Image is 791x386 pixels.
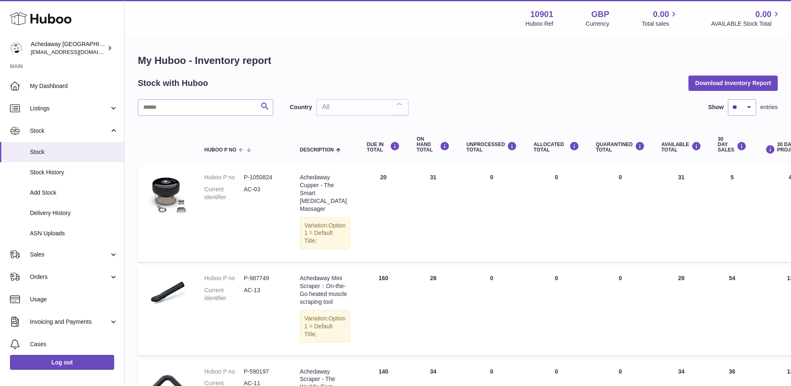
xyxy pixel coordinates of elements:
[458,266,525,355] td: 0
[711,20,781,28] span: AVAILABLE Stock Total
[244,274,283,282] dd: P-987749
[244,286,283,302] dd: AC-13
[204,274,244,282] dt: Huboo P no
[408,266,458,355] td: 28
[30,318,109,326] span: Invoicing and Payments
[204,147,236,153] span: Huboo P no
[204,186,244,201] dt: Current identifier
[596,142,645,153] div: QUARANTINED Total
[244,368,283,376] dd: P-590197
[30,296,118,303] span: Usage
[688,76,778,90] button: Download Inventory Report
[146,274,188,316] img: product image
[304,315,345,337] span: Option 1 = Default Title;
[30,105,109,112] span: Listings
[300,217,350,250] div: Variation:
[30,189,118,197] span: Add Stock
[290,103,312,111] label: Country
[358,266,408,355] td: 160
[30,230,118,237] span: ASN Uploads
[530,9,553,20] strong: 10901
[653,266,710,355] td: 28
[708,103,724,111] label: Show
[300,147,334,153] span: Description
[204,368,244,376] dt: Huboo P no
[244,173,283,181] dd: P-1050824
[30,148,118,156] span: Stock
[300,274,350,306] div: Achedaway Mini Scraper：On-the-Go heated muscle scraping tool
[458,165,525,262] td: 0
[591,9,609,20] strong: GBP
[204,173,244,181] dt: Huboo P no
[710,266,755,355] td: 54
[31,40,105,56] div: Achedaway [GEOGRAPHIC_DATA]
[642,20,678,28] span: Total sales
[710,165,755,262] td: 5
[367,142,400,153] div: DUE IN TOTAL
[30,251,109,259] span: Sales
[304,222,345,244] span: Option 1 = Default Title;
[358,165,408,262] td: 20
[204,286,244,302] dt: Current identifier
[642,9,678,28] a: 0.00 Total sales
[653,165,710,262] td: 31
[138,54,778,67] h1: My Huboo - Inventory report
[619,368,622,375] span: 0
[526,20,553,28] div: Huboo Ref
[525,165,588,262] td: 0
[146,173,188,215] img: product image
[416,137,450,153] div: ON HAND Total
[619,275,622,281] span: 0
[30,209,118,217] span: Delivery History
[466,142,517,153] div: UNPROCESSED Total
[244,186,283,201] dd: AC-03
[138,78,208,89] h2: Stock with Huboo
[300,310,350,343] div: Variation:
[30,340,118,348] span: Cases
[718,137,747,153] div: 30 DAY SALES
[661,142,701,153] div: AVAILABLE Total
[31,49,122,55] span: [EMAIL_ADDRESS][DOMAIN_NAME]
[711,9,781,28] a: 0.00 AVAILABLE Stock Total
[10,42,22,54] img: admin@newpb.co.uk
[534,142,579,153] div: ALLOCATED Total
[755,9,771,20] span: 0.00
[10,355,114,370] a: Log out
[30,127,109,135] span: Stock
[30,273,109,281] span: Orders
[760,103,778,111] span: entries
[525,266,588,355] td: 0
[30,169,118,176] span: Stock History
[408,165,458,262] td: 31
[653,9,669,20] span: 0.00
[586,20,610,28] div: Currency
[619,174,622,181] span: 0
[30,82,118,90] span: My Dashboard
[300,173,350,213] div: Achedaway Cupper - The Smart [MEDICAL_DATA] Massager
